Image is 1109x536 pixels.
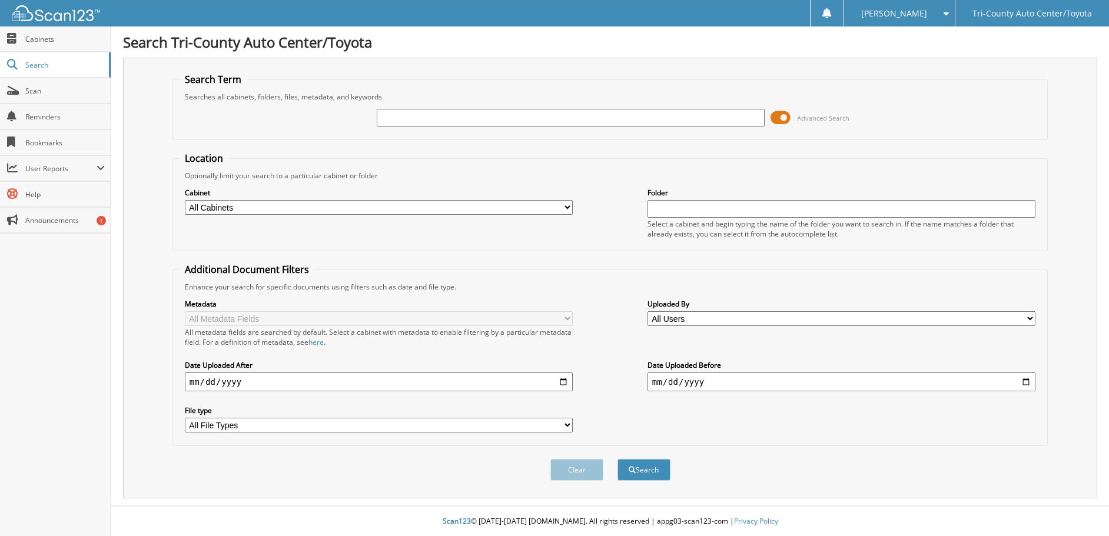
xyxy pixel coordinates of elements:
legend: Search Term [179,73,247,86]
span: Cabinets [25,34,105,44]
label: File type [185,405,573,415]
span: Help [25,189,105,199]
h1: Search Tri-County Auto Center/Toyota [123,32,1097,52]
div: Select a cabinet and begin typing the name of the folder you want to search in. If the name match... [648,219,1035,239]
div: Searches all cabinets, folders, files, metadata, and keywords [179,92,1042,102]
div: Enhance your search for specific documents using filters such as date and file type. [179,282,1042,292]
label: Metadata [185,299,573,309]
label: Folder [648,188,1035,198]
span: Bookmarks [25,138,105,148]
span: Reminders [25,112,105,122]
span: [PERSON_NAME] [861,10,927,17]
div: Optionally limit your search to a particular cabinet or folder [179,171,1042,181]
span: Search [25,60,103,70]
label: Cabinet [185,188,573,198]
div: All metadata fields are searched by default. Select a cabinet with metadata to enable filtering b... [185,327,573,347]
span: Scan123 [443,516,471,526]
a: Privacy Policy [734,516,778,526]
span: Advanced Search [797,114,849,122]
span: Tri-County Auto Center/Toyota [972,10,1092,17]
label: Date Uploaded Before [648,360,1035,370]
span: Scan [25,86,105,96]
a: here [308,337,324,347]
div: 1 [97,216,106,225]
label: Uploaded By [648,299,1035,309]
legend: Location [179,152,229,165]
button: Clear [550,459,603,481]
label: Date Uploaded After [185,360,573,370]
span: User Reports [25,164,97,174]
span: Announcements [25,215,105,225]
input: end [648,372,1035,391]
button: Search [617,459,670,481]
input: start [185,372,573,391]
div: © [DATE]-[DATE] [DOMAIN_NAME]. All rights reserved | appg03-scan123-com | [111,507,1109,536]
legend: Additional Document Filters [179,263,315,276]
img: scan123-logo-white.svg [12,5,100,21]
